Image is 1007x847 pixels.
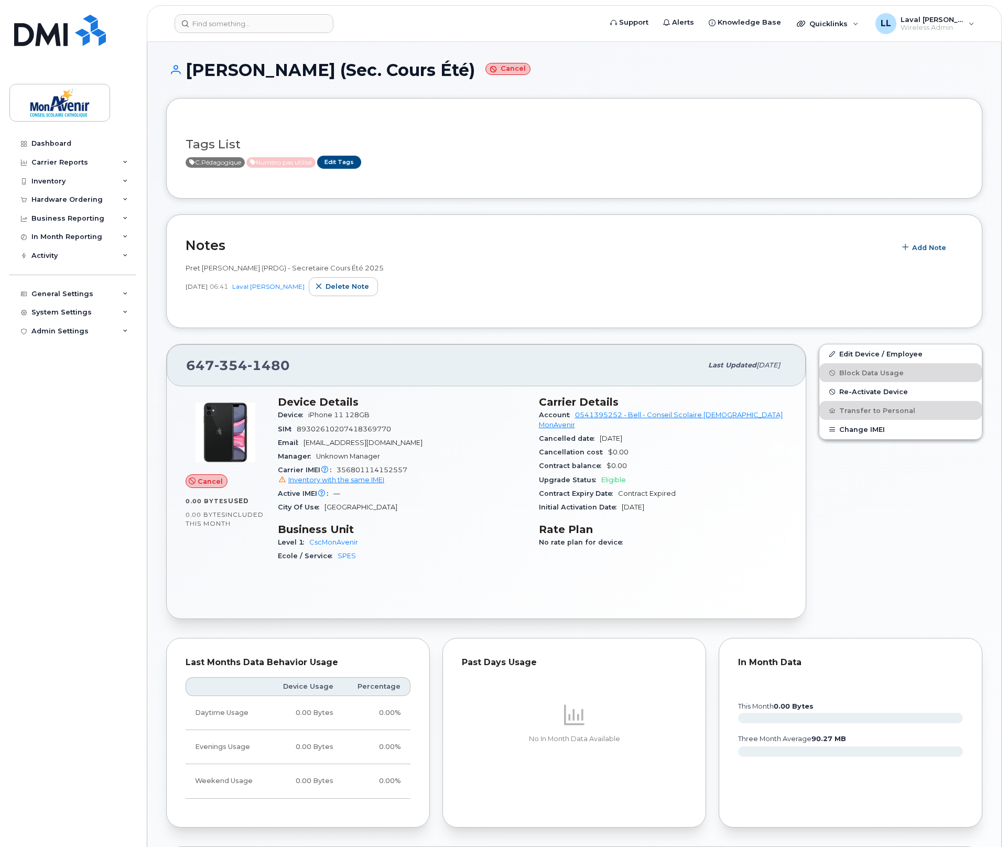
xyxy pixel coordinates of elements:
[186,657,410,668] div: Last Months Data Behavior Usage
[278,523,526,536] h3: Business Unit
[539,476,601,484] span: Upgrade Status
[343,677,410,696] th: Percentage
[895,238,955,257] button: Add Note
[278,552,338,560] span: Ecole / Service
[186,497,228,505] span: 0.00 Bytes
[539,490,618,497] span: Contract Expiry Date
[268,677,343,696] th: Device Usage
[309,277,378,296] button: Delete note
[343,764,410,798] td: 0.00%
[819,382,982,401] button: Re-Activate Device
[839,388,908,396] span: Re-Activate Device
[297,425,391,433] span: 89302610207418369770
[278,476,384,484] a: Inventory with the same IMEI
[607,462,627,470] span: $0.00
[343,696,410,730] td: 0.00%
[485,63,530,75] small: Cancel
[278,452,316,460] span: Manager
[278,538,309,546] span: Level 1
[539,411,783,428] a: 0541395252 - Bell - Conseil Scolaire [DEMOGRAPHIC_DATA] MonAvenir
[186,511,225,518] span: 0.00 Bytes
[186,730,410,764] tr: Weekdays from 6:00pm to 8:00am
[186,730,268,764] td: Evenings Usage
[738,702,814,710] text: this month
[186,357,290,373] span: 647
[738,735,846,743] text: three month average
[708,361,756,369] span: Last updated
[819,363,982,382] button: Block Data Usage
[774,702,814,710] tspan: 0.00 Bytes
[601,476,626,484] span: Eligible
[186,764,410,798] tr: Friday from 6:00pm to Monday 8:00am
[288,476,384,484] span: Inventory with the same IMEI
[539,435,600,442] span: Cancelled date
[333,490,340,497] span: —
[819,401,982,420] button: Transfer to Personal
[317,156,361,169] a: Edit Tags
[228,497,249,505] span: used
[539,523,787,536] h3: Rate Plan
[214,357,247,373] span: 354
[210,282,228,291] span: 06:41
[539,538,628,546] span: No rate plan for device
[309,538,358,546] a: CscMonAvenir
[186,237,890,253] h2: Notes
[326,281,369,291] span: Delete note
[194,401,257,464] img: iPhone_11.jpg
[268,696,343,730] td: 0.00 Bytes
[539,462,607,470] span: Contract balance
[268,730,343,764] td: 0.00 Bytes
[462,657,687,668] div: Past Days Usage
[819,420,982,439] button: Change IMEI
[186,138,963,151] h3: Tags List
[912,243,946,253] span: Add Note
[278,411,308,419] span: Device
[278,466,526,485] span: 356801114152557
[198,476,223,486] span: Cancel
[756,361,780,369] span: [DATE]
[539,411,575,419] span: Account
[618,490,676,497] span: Contract Expired
[186,696,268,730] td: Daytime Usage
[278,466,337,474] span: Carrier IMEI
[304,439,423,447] span: [EMAIL_ADDRESS][DOMAIN_NAME]
[819,344,982,363] a: Edit Device / Employee
[247,357,290,373] span: 1480
[600,435,622,442] span: [DATE]
[232,283,305,290] a: Laval [PERSON_NAME]
[278,425,297,433] span: SIM
[622,503,644,511] span: [DATE]
[539,448,608,456] span: Cancellation cost
[462,734,687,744] p: No In Month Data Available
[539,503,622,511] span: Initial Activation Date
[186,157,245,168] span: Active
[278,503,324,511] span: City Of Use
[186,264,384,272] span: Pret [PERSON_NAME] (PRDG) - Secretaire Cours Été 2025
[608,448,629,456] span: $0.00
[278,490,333,497] span: Active IMEI
[338,552,356,560] a: SPES
[343,730,410,764] td: 0.00%
[316,452,380,460] span: Unknown Manager
[186,764,268,798] td: Weekend Usage
[246,157,316,168] span: Active
[308,411,370,419] span: iPhone 11 128GB
[166,61,982,79] h1: [PERSON_NAME] (Sec. Cours Été)
[539,396,787,408] h3: Carrier Details
[268,764,343,798] td: 0.00 Bytes
[738,657,963,668] div: In Month Data
[324,503,397,511] span: [GEOGRAPHIC_DATA]
[811,735,846,743] tspan: 90.27 MB
[278,396,526,408] h3: Device Details
[278,439,304,447] span: Email
[186,282,208,291] span: [DATE]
